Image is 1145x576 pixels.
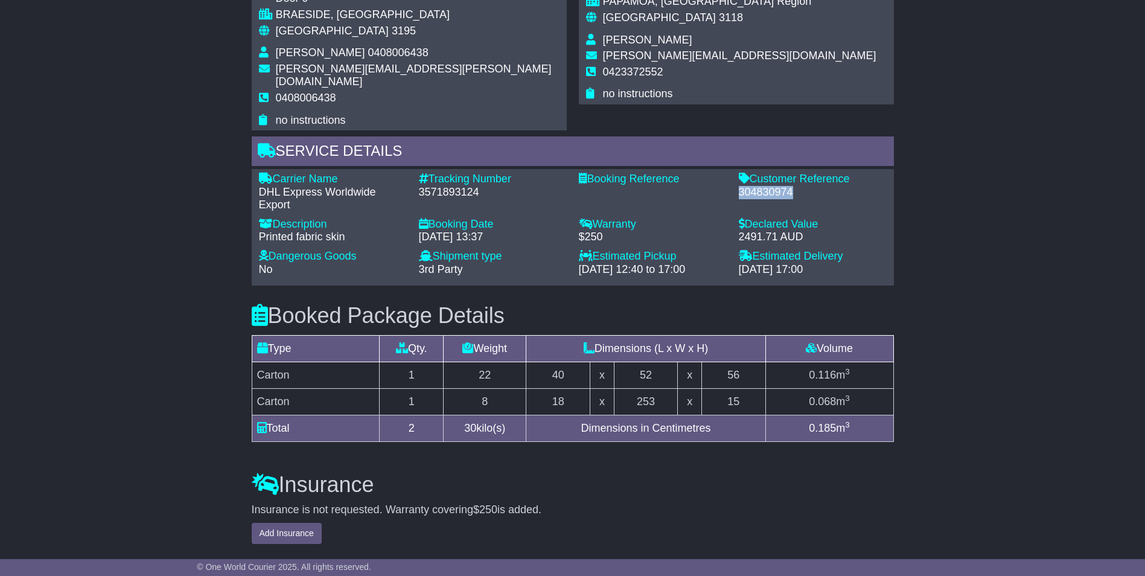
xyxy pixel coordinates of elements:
td: 2 [380,415,444,441]
span: [GEOGRAPHIC_DATA] [603,11,716,24]
div: Customer Reference [739,173,887,186]
div: Tracking Number [419,173,567,186]
td: m [765,415,893,441]
td: 56 [701,362,765,388]
sup: 3 [845,420,850,429]
span: 0423372552 [603,66,663,78]
h3: Booked Package Details [252,304,894,328]
span: © One World Courier 2025. All rights reserved. [197,562,371,572]
td: 40 [526,362,590,388]
td: Qty. [380,335,444,362]
div: Booking Date [419,218,567,231]
span: [PERSON_NAME] 0408006438 [276,46,429,59]
span: no instructions [603,88,673,100]
div: BRAESIDE, [GEOGRAPHIC_DATA] [276,8,560,22]
div: [DATE] 12:40 to 17:00 [579,263,727,277]
td: Weight [444,335,526,362]
td: Carton [252,362,380,388]
button: Add Insurance [252,523,322,544]
span: [PERSON_NAME][EMAIL_ADDRESS][PERSON_NAME][DOMAIN_NAME] [276,63,552,88]
h3: Insurance [252,473,894,497]
span: 0.185 [809,422,836,434]
td: 1 [380,388,444,415]
td: Dimensions (L x W x H) [526,335,765,362]
td: Volume [765,335,893,362]
td: 1 [380,362,444,388]
span: 3118 [719,11,743,24]
td: m [765,388,893,415]
div: [DATE] 17:00 [739,263,887,277]
div: 2491.71 AUD [739,231,887,244]
span: [GEOGRAPHIC_DATA] [276,25,389,37]
span: no instructions [276,114,346,126]
td: x [590,388,614,415]
span: [PERSON_NAME][EMAIL_ADDRESS][DOMAIN_NAME] [603,50,876,62]
td: Total [252,415,380,441]
span: [PERSON_NAME] [603,34,692,46]
td: kilo(s) [444,415,526,441]
span: No [259,263,273,275]
div: Insurance is not requested. Warranty covering is added. [252,504,894,517]
div: Booking Reference [579,173,727,186]
span: $250 [473,504,497,516]
span: 0408006438 [276,92,336,104]
td: m [765,362,893,388]
div: $250 [579,231,727,244]
span: 3195 [392,25,416,37]
div: [DATE] 13:37 [419,231,567,244]
td: 52 [614,362,678,388]
td: Dimensions in Centimetres [526,415,765,441]
div: Estimated Pickup [579,250,727,263]
div: Carrier Name [259,173,407,186]
div: Dangerous Goods [259,250,407,263]
div: Warranty [579,218,727,231]
td: Carton [252,388,380,415]
td: x [678,388,701,415]
td: x [678,362,701,388]
div: 3571893124 [419,186,567,199]
sup: 3 [845,367,850,376]
div: Declared Value [739,218,887,231]
sup: 3 [845,394,850,403]
td: 8 [444,388,526,415]
td: 18 [526,388,590,415]
div: Service Details [252,136,894,169]
span: 30 [464,422,476,434]
td: 22 [444,362,526,388]
div: 304830974 [739,186,887,199]
td: 15 [701,388,765,415]
div: Description [259,218,407,231]
span: 3rd Party [419,263,463,275]
span: 0.068 [809,395,836,408]
div: DHL Express Worldwide Export [259,186,407,212]
div: Shipment type [419,250,567,263]
div: Estimated Delivery [739,250,887,263]
span: 0.116 [809,369,836,381]
td: 253 [614,388,678,415]
td: x [590,362,614,388]
td: Type [252,335,380,362]
div: Printed fabric skin [259,231,407,244]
